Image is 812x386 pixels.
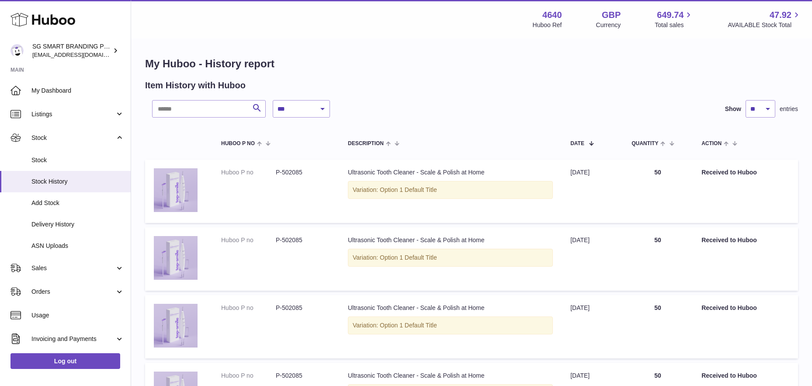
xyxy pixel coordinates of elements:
[348,141,384,146] span: Description
[276,304,330,312] dd: P-502085
[570,141,584,146] span: Date
[701,304,757,311] strong: Received to Huboo
[701,236,757,243] strong: Received to Huboo
[276,168,330,177] dd: P-502085
[623,295,693,358] td: 50
[31,110,115,118] span: Listings
[602,9,621,21] strong: GBP
[31,311,124,320] span: Usage
[31,288,115,296] span: Orders
[701,141,722,146] span: Action
[221,372,276,380] dt: Huboo P no
[339,160,562,223] td: Ultrasonic Tooth Cleaner - Scale & Polish at Home
[32,42,111,59] div: SG SMART BRANDING PTE. LTD.
[31,242,124,250] span: ASN Uploads
[10,353,120,369] a: Log out
[770,9,791,21] span: 47.92
[728,9,802,29] a: 47.92 AVAILABLE Stock Total
[339,295,562,358] td: Ultrasonic Tooth Cleaner - Scale & Polish at Home
[533,21,562,29] div: Huboo Ref
[221,304,276,312] dt: Huboo P no
[221,168,276,177] dt: Huboo P no
[145,80,246,91] h2: Item History with Huboo
[31,177,124,186] span: Stock History
[10,44,24,57] img: uktopsmileshipping@gmail.com
[623,160,693,223] td: 50
[31,87,124,95] span: My Dashboard
[31,264,115,272] span: Sales
[31,134,115,142] span: Stock
[728,21,802,29] span: AVAILABLE Stock Total
[339,227,562,291] td: Ultrasonic Tooth Cleaner - Scale & Polish at Home
[31,335,115,343] span: Invoicing and Payments
[31,156,124,164] span: Stock
[655,9,694,29] a: 649.74 Total sales
[221,236,276,244] dt: Huboo P no
[657,9,684,21] span: 649.74
[348,316,553,334] div: Variation: Option 1 Default Title
[542,9,562,21] strong: 4640
[701,169,757,176] strong: Received to Huboo
[31,220,124,229] span: Delivery History
[623,227,693,291] td: 50
[154,304,198,348] img: plaqueremoverforteethbestselleruk5.png
[154,168,198,212] img: plaqueremoverforteethbestselleruk5.png
[632,141,658,146] span: Quantity
[562,227,623,291] td: [DATE]
[276,372,330,380] dd: P-502085
[154,236,198,280] img: plaqueremoverforteethbestselleruk5.png
[562,295,623,358] td: [DATE]
[348,181,553,199] div: Variation: Option 1 Default Title
[655,21,694,29] span: Total sales
[276,236,330,244] dd: P-502085
[348,249,553,267] div: Variation: Option 1 Default Title
[31,199,124,207] span: Add Stock
[780,105,798,113] span: entries
[725,105,741,113] label: Show
[562,160,623,223] td: [DATE]
[221,141,255,146] span: Huboo P no
[596,21,621,29] div: Currency
[32,51,128,58] span: [EMAIL_ADDRESS][DOMAIN_NAME]
[145,57,798,71] h1: My Huboo - History report
[701,372,757,379] strong: Received to Huboo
